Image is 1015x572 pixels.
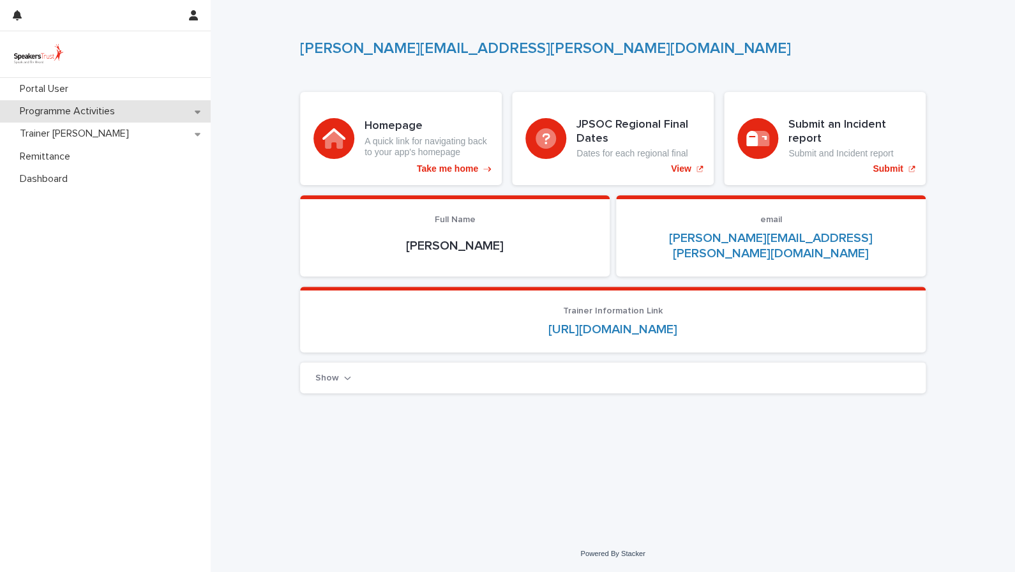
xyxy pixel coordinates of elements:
[15,151,80,163] p: Remittance
[548,323,677,336] a: [URL][DOMAIN_NAME]
[580,550,645,557] a: Powered By Stacker
[576,148,700,159] p: Dates for each regional final
[315,238,594,253] p: [PERSON_NAME]
[512,92,714,185] a: View
[788,118,912,146] h3: Submit an Incident report
[788,148,912,159] p: Submit and Incident report
[669,232,873,260] a: [PERSON_NAME][EMAIL_ADDRESS][PERSON_NAME][DOMAIN_NAME]
[724,92,926,185] a: Submit
[873,163,903,174] p: Submit
[435,215,476,224] span: Full Name
[576,118,700,146] h3: JPSOC Regional Final Dates
[563,306,663,315] span: Trainer Information Link
[300,92,502,185] a: Take me home
[671,163,691,174] p: View
[10,41,67,67] img: UVamC7uQTJC0k9vuxGLS
[365,119,488,133] h3: Homepage
[760,215,782,224] span: email
[15,105,125,117] p: Programme Activities
[15,128,139,140] p: Trainer [PERSON_NAME]
[315,373,351,383] button: Show
[300,41,791,56] a: [PERSON_NAME][EMAIL_ADDRESS][PERSON_NAME][DOMAIN_NAME]
[15,83,79,95] p: Portal User
[417,163,478,174] p: Take me home
[15,173,78,185] p: Dashboard
[365,136,488,158] p: A quick link for navigating back to your app's homepage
